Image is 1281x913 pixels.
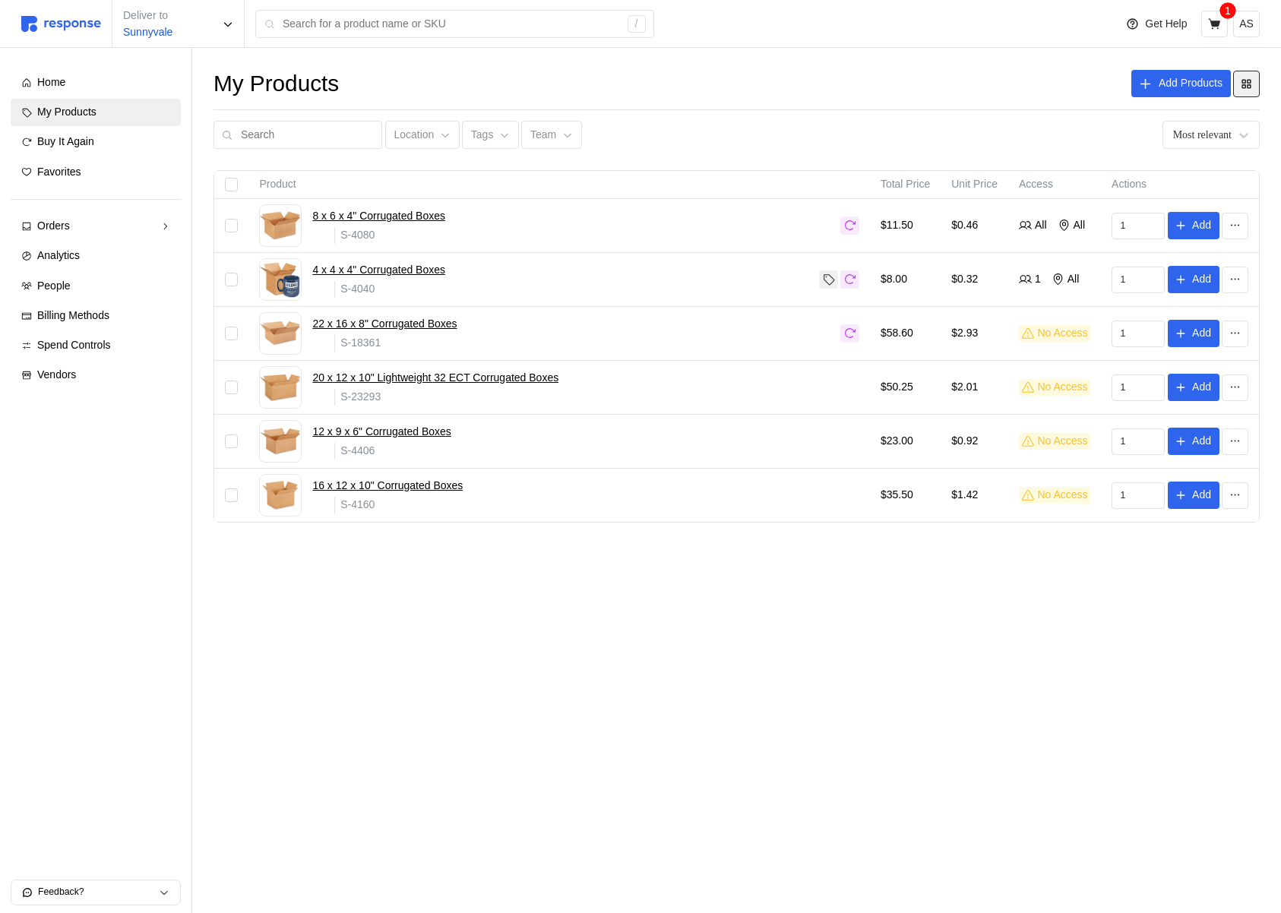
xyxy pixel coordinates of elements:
input: Qty [1121,375,1156,400]
p: Product [259,176,859,193]
button: Add Products [1131,70,1231,97]
p: All [1035,217,1047,234]
input: Select record 4 [225,381,239,394]
img: S-4040 [259,258,302,301]
input: Search [241,122,374,149]
p: No Access [1037,487,1087,504]
p: S-4080 [340,227,375,244]
a: Home [11,69,181,96]
span: Spend Controls [37,339,111,351]
a: People [11,273,181,300]
p: Add [1192,271,1211,288]
p: 1 [1225,2,1231,19]
p: $11.50 [881,217,930,234]
a: Orders [11,213,181,240]
p: $0.92 [951,433,978,450]
p: Add [1192,217,1211,234]
p: Add [1192,487,1211,504]
input: Select record 5 [225,434,239,448]
p: $2.01 [951,379,978,396]
p: S-23293 [340,389,381,406]
button: AS [1233,11,1260,37]
span: People [37,280,71,292]
p: 1 [1035,271,1041,288]
button: Team [521,121,581,150]
p: Add [1192,433,1211,450]
a: Analytics [11,242,181,270]
input: Select record 6 [225,488,239,502]
input: Select record 1 [225,219,239,232]
p: Total Price [881,176,930,193]
p: S-4406 [340,443,375,460]
button: Add [1168,482,1219,509]
p: Feedback? [38,886,159,899]
p: $58.60 [881,325,930,342]
a: 20 x 12 x 10" Lightweight 32 ECT Corrugated Boxes [312,370,558,387]
div: / [628,15,646,33]
p: Add [1192,379,1211,396]
div: Most relevant [1173,127,1232,143]
button: Add [1168,374,1219,401]
p: No Access [1037,379,1087,396]
p: S-4040 [340,281,375,298]
img: svg%3e [21,16,101,32]
a: 4 x 4 x 4" Corrugated Boxes [312,262,445,279]
img: S-4406 [259,420,302,463]
p: Tags [471,127,494,144]
p: Unit Price [951,176,998,193]
img: S-18361 [259,312,302,355]
span: Home [37,76,65,88]
p: $50.25 [881,379,930,396]
p: Get Help [1145,16,1187,33]
p: S-18361 [340,335,381,352]
a: Favorites [11,159,181,186]
span: Favorites [37,166,81,178]
p: Deliver to [123,8,172,24]
input: Qty [1121,483,1156,508]
p: $2.93 [951,325,978,342]
input: Select record 3 [225,327,239,340]
p: Team [530,127,556,144]
img: S-4160 [259,474,302,517]
input: Qty [1121,429,1156,454]
input: Qty [1121,321,1156,346]
button: Get Help [1117,10,1196,39]
img: S-23293 [259,366,302,409]
input: Select record 2 [225,273,239,286]
p: $8.00 [881,271,930,288]
a: Buy It Again [11,128,181,156]
h1: My Products [214,69,339,99]
button: Feedback? [11,880,180,905]
p: Actions [1112,176,1248,193]
p: AS [1239,16,1254,33]
p: $35.50 [881,487,930,504]
span: Billing Methods [37,309,109,321]
p: $0.32 [951,271,978,288]
p: No Access [1037,325,1087,342]
button: Location [385,121,460,150]
input: Qty [1121,267,1156,292]
a: 16 x 12 x 10" Corrugated Boxes [312,478,463,494]
p: $1.42 [951,487,978,504]
p: All [1067,271,1080,288]
a: 12 x 9 x 6" Corrugated Boxes [312,424,451,441]
a: Spend Controls [11,332,181,359]
span: Buy It Again [37,135,94,147]
span: Analytics [37,249,80,261]
a: 8 x 6 x 4" Corrugated Boxes [312,208,445,225]
input: Search for a product name or SKU [283,11,619,38]
div: Orders [37,218,154,235]
p: $0.46 [951,217,978,234]
p: S-4160 [340,497,375,513]
p: Access [1019,176,1090,193]
p: Location [394,127,434,144]
input: Qty [1121,213,1156,239]
a: Vendors [11,362,181,389]
p: Add Products [1159,75,1222,92]
p: $23.00 [881,433,930,450]
input: Select all records [225,178,239,191]
p: All [1074,217,1086,234]
button: Add [1168,212,1219,239]
button: Add [1168,320,1219,347]
button: Tags [462,121,519,150]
